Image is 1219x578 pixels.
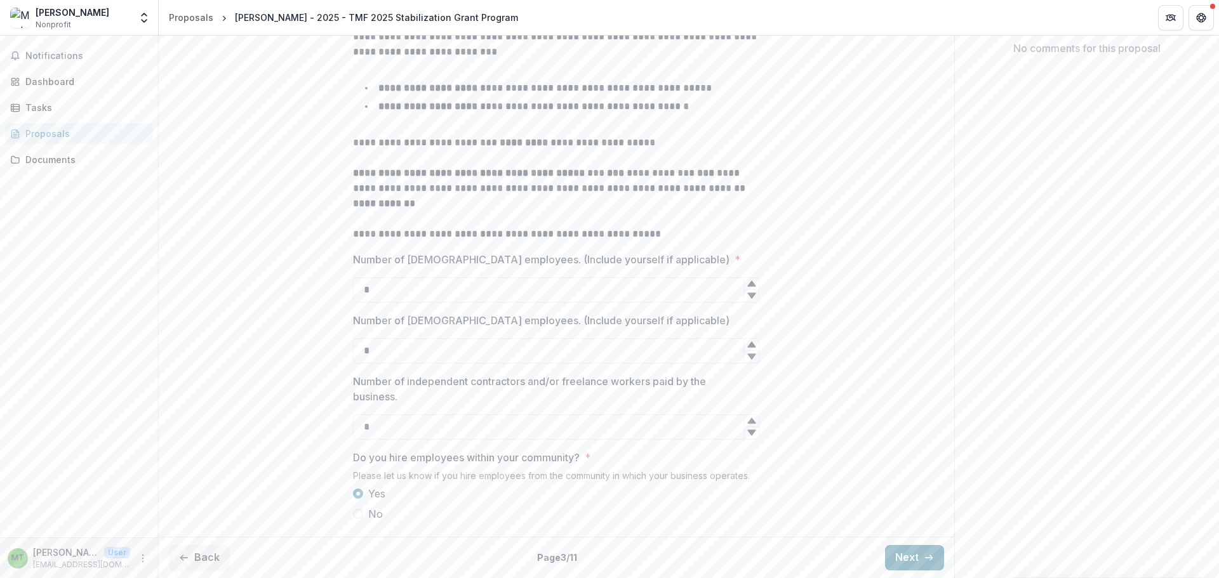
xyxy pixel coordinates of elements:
button: Next [885,545,944,570]
p: No comments for this proposal [1013,41,1161,56]
button: Back [169,545,230,570]
div: Documents [25,153,143,166]
span: Notifications [25,51,148,62]
span: No [368,506,383,522]
a: Proposals [5,123,153,144]
a: Dashboard [5,71,153,92]
p: [PERSON_NAME] [33,546,99,559]
a: Tasks [5,97,153,118]
p: [EMAIL_ADDRESS][DOMAIN_NAME] [33,559,130,570]
div: Proposals [25,127,143,140]
button: More [135,551,150,566]
div: Proposals [169,11,213,24]
div: Dashboard [25,75,143,88]
div: [PERSON_NAME] [36,6,109,19]
p: Number of [DEMOGRAPHIC_DATA] employees. (Include yourself if applicable) [353,313,729,328]
nav: breadcrumb [164,8,523,27]
p: Number of independent contractors and/or freelance workers paid by the business. [353,374,752,404]
a: Documents [5,149,153,170]
p: Number of [DEMOGRAPHIC_DATA] employees. (Include yourself if applicable) [353,252,729,267]
p: Page 3 / 11 [537,551,577,564]
button: Partners [1158,5,1183,30]
p: Do you hire employees within your community? [353,450,580,465]
div: Please let us know if you hire employees from the community in which your business operates. [353,470,759,486]
p: User [104,547,130,558]
button: Notifications [5,46,153,66]
a: Proposals [164,8,218,27]
span: Yes [368,486,385,501]
div: [PERSON_NAME] - 2025 - TMF 2025 Stabilization Grant Program [235,11,518,24]
div: Tasks [25,101,143,114]
button: Open entity switcher [135,5,153,30]
button: Get Help [1189,5,1214,30]
img: Marlene Thomas [10,8,30,28]
div: Marlene Thomas [11,554,24,562]
span: Nonprofit [36,19,71,30]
